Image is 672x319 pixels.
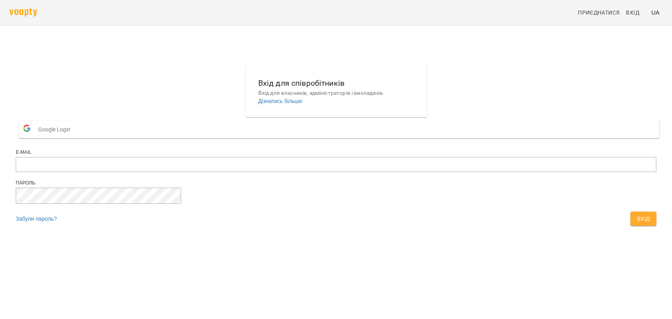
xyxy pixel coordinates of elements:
a: Приєднатися [575,6,623,20]
button: Вхід [630,212,656,226]
p: Вхід для власників, адміністраторів і викладачів. [258,89,414,97]
div: E-mail [16,149,656,156]
img: voopty.png [9,8,37,17]
a: Вхід [623,6,648,20]
span: Вхід [637,214,650,223]
button: Вхід для співробітниківВхід для власників, адміністраторів і викладачів.Дізнатись більше [252,71,420,111]
span: Google Login [38,122,74,137]
button: Google Login [19,120,659,138]
h6: Вхід для співробітників [258,77,414,89]
span: UA [651,8,659,17]
a: Забули пароль? [16,216,57,222]
span: Вхід [626,8,639,17]
div: Пароль [16,180,656,186]
button: UA [648,5,663,20]
a: Дізнатись більше [258,98,302,104]
span: Приєднатися [578,8,620,17]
